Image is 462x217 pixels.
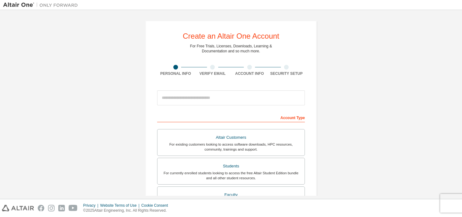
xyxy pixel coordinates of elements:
div: Altair Customers [161,133,301,142]
div: Account Type [157,112,305,122]
div: Faculty [161,190,301,199]
div: Account Info [231,71,268,76]
p: © 2025 Altair Engineering, Inc. All Rights Reserved. [83,208,172,213]
img: facebook.svg [38,205,44,211]
div: Cookie Consent [141,203,171,208]
img: altair_logo.svg [2,205,34,211]
img: linkedin.svg [58,205,65,211]
div: Personal Info [157,71,194,76]
div: For Free Trials, Licenses, Downloads, Learning & Documentation and so much more. [190,44,272,54]
div: Website Terms of Use [100,203,141,208]
div: For existing customers looking to access software downloads, HPC resources, community, trainings ... [161,142,301,152]
div: Students [161,162,301,171]
div: Security Setup [268,71,305,76]
div: Privacy [83,203,100,208]
img: youtube.svg [69,205,78,211]
div: Create an Altair One Account [183,32,279,40]
img: Altair One [3,2,81,8]
img: instagram.svg [48,205,55,211]
div: Verify Email [194,71,231,76]
div: For currently enrolled students looking to access the free Altair Student Edition bundle and all ... [161,171,301,181]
